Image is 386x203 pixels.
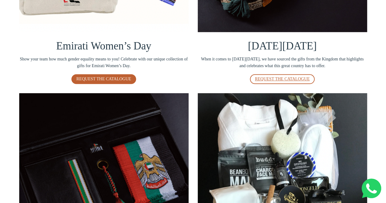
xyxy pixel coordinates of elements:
[174,51,203,56] span: Number of gifts
[248,40,316,52] span: [DATE][DATE]
[174,1,194,5] span: Last name
[71,74,136,84] a: REQUEST THE CATALOGUE
[362,179,381,198] img: Whatsapp
[76,77,131,81] span: REQUEST THE CATALOGUE
[198,56,367,70] span: When it comes to [DATE][DATE], we have sourced the gifts from the Kingdom that highlights and cel...
[174,26,204,31] span: Company name
[56,40,151,52] span: Emirati Women’s Day
[250,74,315,84] a: REQUEST THE CATALOGUE
[19,56,189,70] span: Show your team how much gender equality means to you! Celebrate with our unique collection of gif...
[255,77,310,81] span: REQUEST THE CATALOGUE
